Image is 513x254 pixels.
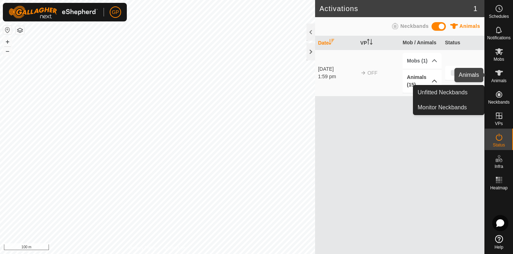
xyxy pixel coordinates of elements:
[165,245,186,251] a: Contact Us
[360,70,366,76] img: arrow
[403,69,442,93] p-accordion-header: Animals (15)
[403,53,442,69] p-accordion-header: Mobs (1)
[493,143,505,147] span: Status
[400,36,442,50] th: Mob / Animals
[9,6,98,19] img: Gallagher Logo
[319,4,473,13] h2: Activations
[445,66,484,80] p-accordion-header: 0%
[368,70,378,76] span: OFF
[495,121,503,126] span: VPs
[489,14,509,19] span: Schedules
[442,36,484,50] th: Status
[3,38,12,46] button: +
[3,26,12,34] button: Reset Map
[129,245,156,251] a: Privacy Policy
[418,88,468,97] span: Unfitted Neckbands
[491,79,507,83] span: Animals
[413,85,484,100] a: Unfitted Neckbands
[459,23,480,29] span: Animals
[494,245,503,249] span: Help
[112,9,119,16] span: GP
[494,57,504,61] span: Mobs
[473,3,477,14] span: 1
[367,40,373,46] p-sorticon: Activate to sort
[329,40,334,46] p-sorticon: Activate to sort
[400,23,429,29] span: Neckbands
[494,164,503,169] span: Infra
[488,100,509,104] span: Neckbands
[358,36,400,50] th: VP
[485,232,513,252] a: Help
[318,73,357,80] div: 1:59 pm
[451,70,473,76] div: 0%
[315,36,357,50] th: Date
[318,65,357,73] div: [DATE]
[487,36,510,40] span: Notifications
[490,186,508,190] span: Heatmap
[413,100,484,115] a: Monitor Neckbands
[418,103,467,112] span: Monitor Neckbands
[16,26,24,35] button: Map Layers
[3,47,12,55] button: –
